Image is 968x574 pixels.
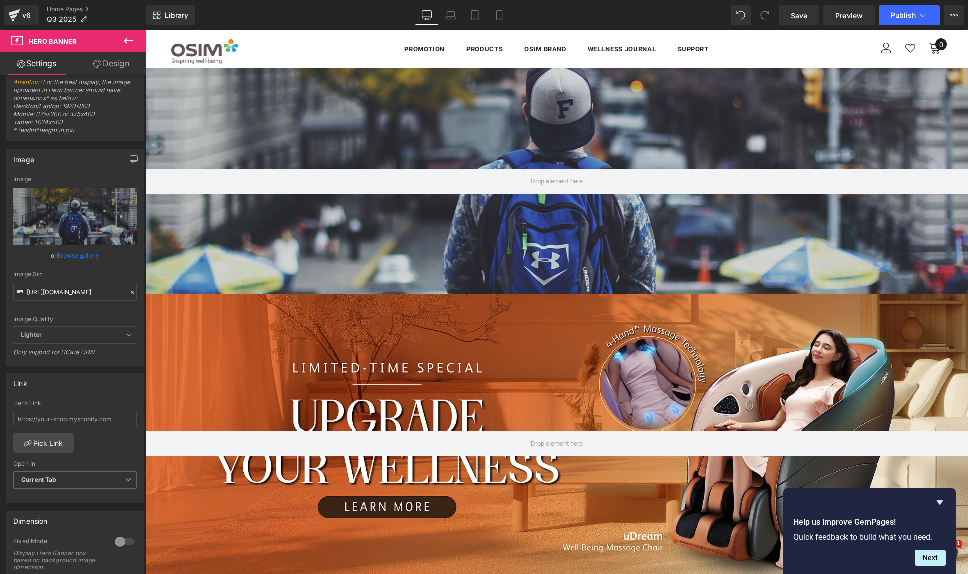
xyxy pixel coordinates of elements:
[13,511,48,525] div: Dimension
[13,150,34,164] div: Image
[891,11,916,19] span: Publish
[487,5,511,25] a: Mobile
[321,7,357,35] a: Products
[463,5,487,25] a: Tablet
[57,247,99,264] a: Browse gallery
[790,8,802,20] span: 0
[321,15,357,23] span: Products
[165,11,188,20] span: Library
[791,10,807,21] span: Save
[879,5,940,25] button: Publish
[731,5,751,25] button: Undo
[13,271,137,278] div: Image Src
[13,433,74,453] a: Pick Link
[415,5,439,25] a: Desktop
[47,15,76,23] span: Q3 2025
[532,15,564,23] span: Support
[835,10,863,21] span: Preview
[793,516,946,528] h2: Help us improve GemPages!
[443,15,511,23] span: Wellness Journal
[13,283,137,301] input: Link
[443,7,511,35] a: Wellness Journal
[662,479,818,526] iframe: Tidio Chat
[47,5,146,13] a: Home Pages
[954,540,962,548] span: 1
[13,78,40,86] a: Attention
[532,7,564,35] a: Support
[13,316,137,323] div: Image Quality
[934,496,946,508] button: Hide survey
[379,15,421,23] span: OSIM Brand
[944,5,964,25] button: More
[13,550,103,571] div: Display Hero Banner box based on background image dimension.
[793,532,946,542] p: Quick feedback to build what you need.
[21,331,42,338] b: Lighter
[13,460,137,467] div: Open In
[784,12,796,24] a: 0
[13,400,137,407] div: Hero Link
[13,250,137,261] div: or
[379,7,421,35] a: OSIM Brand
[755,5,775,25] button: Redo
[13,348,137,363] div: Only support for UCare CDN
[146,5,195,25] a: New Library
[259,7,300,35] a: Promotion
[26,9,93,34] img: OSIM
[29,37,77,45] span: Hero Banner
[4,5,39,25] a: v6
[13,374,27,388] div: Link
[13,411,137,427] input: https://your-shop.myshopify.com
[21,476,57,483] b: Current Tab
[13,176,137,183] div: Image
[259,15,300,23] span: Promotion
[823,5,875,25] a: Preview
[915,550,946,566] button: Next question
[793,496,946,566] div: Help us improve GemPages!
[13,537,105,548] div: Fixed Mode
[439,5,463,25] a: Laptop
[13,78,137,141] span: : For the best display, the image uploaded in Hero banner should have dimensions* as below: Deskt...
[20,9,33,22] div: v6
[75,52,148,75] a: Design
